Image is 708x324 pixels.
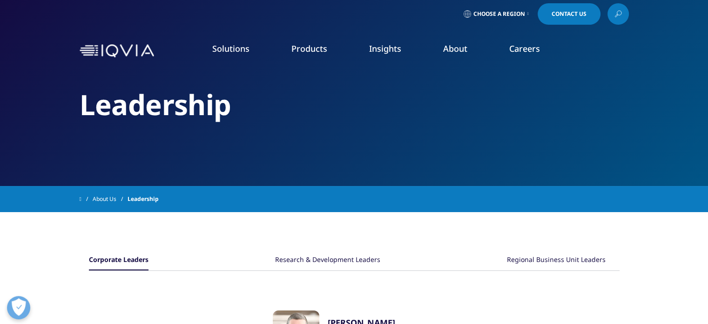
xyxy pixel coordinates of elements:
[275,250,380,270] button: Research & Development Leaders
[89,250,148,270] button: Corporate Leaders
[80,87,629,122] h2: Leadership
[291,43,327,54] a: Products
[507,250,606,270] button: Regional Business Unit Leaders
[128,191,159,207] span: Leadership
[212,43,249,54] a: Solutions
[538,3,600,25] a: Contact Us
[443,43,467,54] a: About
[158,29,629,73] nav: Primary
[7,296,30,319] button: Open Preferences
[509,43,540,54] a: Careers
[80,44,154,58] img: IQVIA Healthcare Information Technology and Pharma Clinical Research Company
[369,43,401,54] a: Insights
[473,10,525,18] span: Choose a Region
[552,11,587,17] span: Contact Us
[93,191,128,207] a: About Us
